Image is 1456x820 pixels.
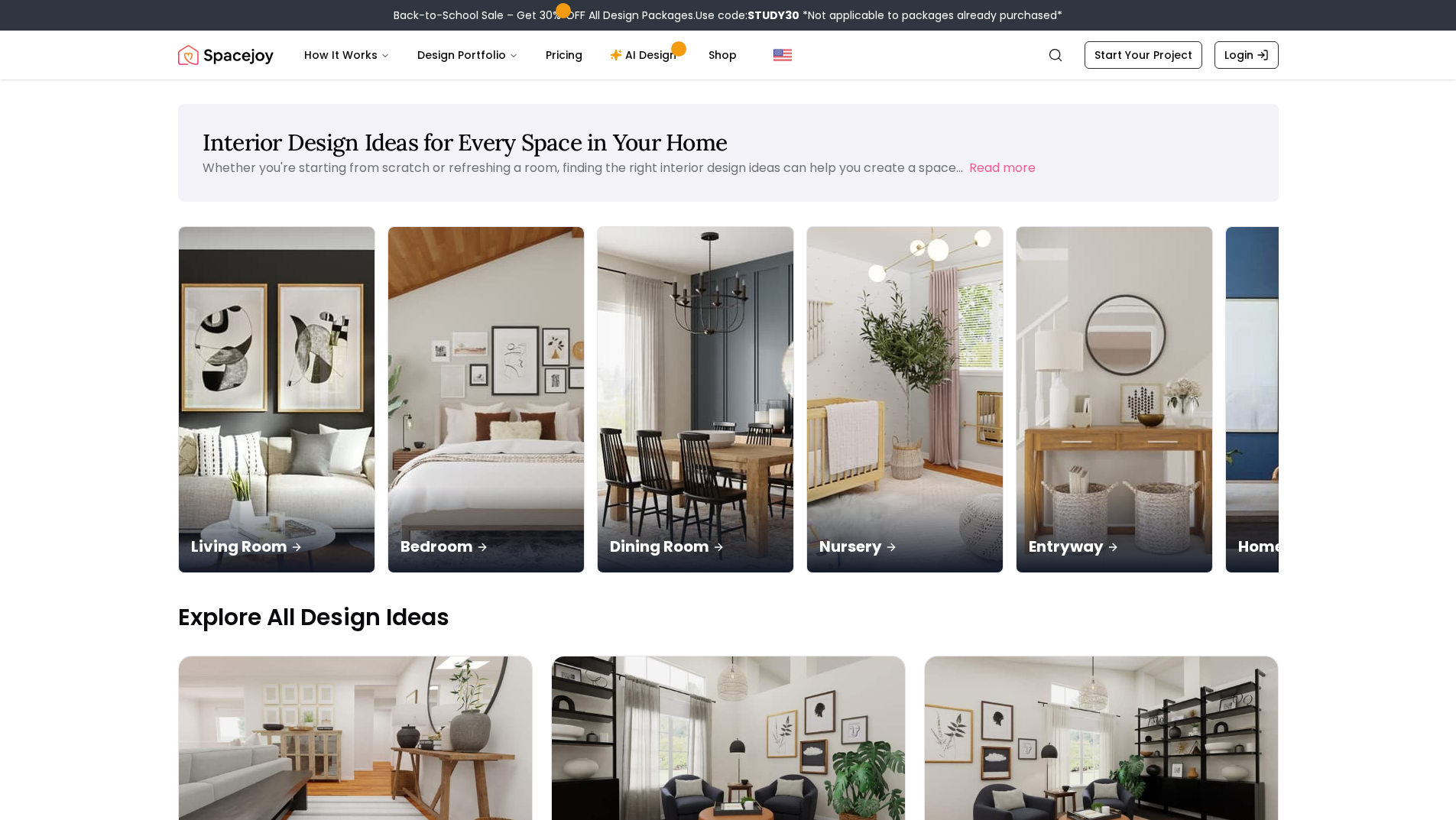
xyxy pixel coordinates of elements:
a: Dining RoomDining Room [597,226,794,573]
a: Spacejoy [178,40,274,70]
span: *Not applicable to packages already purchased* [799,8,1062,23]
a: AI Design [598,40,693,70]
div: Back-to-School Sale – Get 30% OFF All Design Packages. [394,8,1062,23]
img: Home Office [1226,227,1422,572]
a: Shop [696,40,749,70]
p: Home Office [1238,536,1409,557]
a: Pricing [533,40,595,70]
p: Whether you're starting from scratch or refreshing a room, finding the right interior design idea... [203,159,963,177]
img: Spacejoy Logo [178,40,274,70]
p: Explore All Design Ideas [178,604,1279,631]
img: United States [773,46,792,64]
img: Nursery [807,227,1003,572]
a: EntrywayEntryway [1016,226,1213,573]
img: Living Room [179,227,375,572]
a: Start Your Project [1085,41,1202,69]
a: Living RoomLiving Room [178,226,375,573]
span: Use code: [696,8,799,23]
p: Living Room [191,536,362,557]
h1: Interior Design Ideas for Every Space in Your Home [203,128,1254,156]
button: Read more [969,159,1036,177]
img: Dining Room [598,227,793,572]
button: Design Portfolio [405,40,530,70]
nav: Main [292,40,749,70]
a: Home OfficeHome Office [1225,226,1422,573]
img: Entryway [1017,227,1212,572]
nav: Global [178,31,1279,79]
p: Dining Room [610,536,781,557]
a: Login [1214,41,1279,69]
img: Bedroom [388,227,584,572]
p: Entryway [1029,536,1200,557]
b: STUDY30 [747,8,799,23]
button: How It Works [292,40,402,70]
a: BedroomBedroom [388,226,585,573]
a: NurseryNursery [806,226,1004,573]
p: Nursery [819,536,991,557]
p: Bedroom [400,536,572,557]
